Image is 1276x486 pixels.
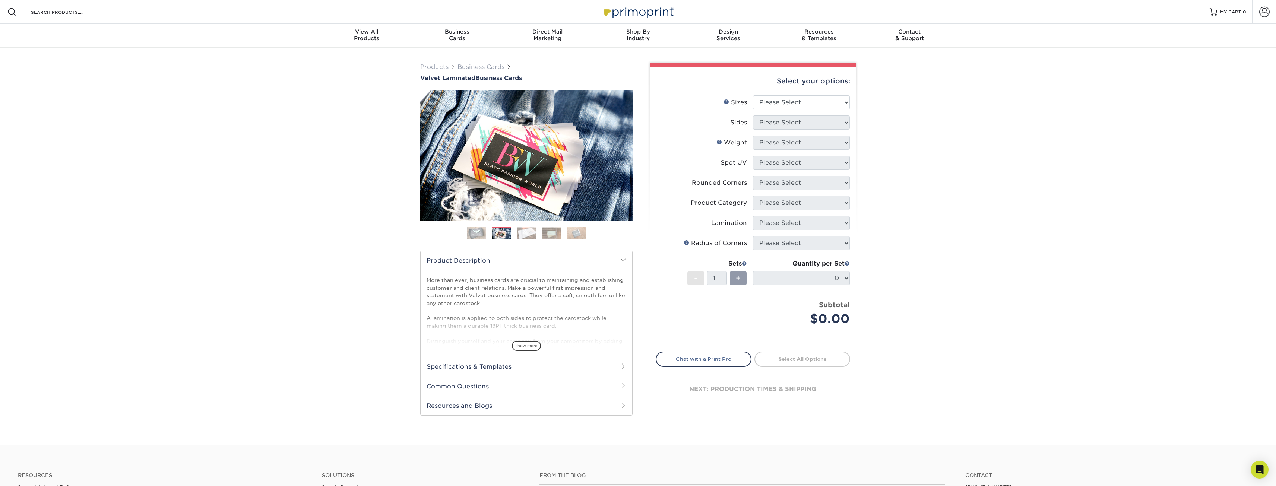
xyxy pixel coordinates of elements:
[691,198,747,207] div: Product Category
[683,24,774,48] a: DesignServices
[427,276,626,398] p: More than ever, business cards are crucial to maintaining and establishing customer and client re...
[539,472,945,479] h4: From the Blog
[774,28,864,42] div: & Templates
[322,28,412,42] div: Products
[656,367,850,412] div: next: production times & shipping
[457,63,504,70] a: Business Cards
[420,90,633,221] img: Velvet Laminated 02
[420,74,633,82] a: Velvet LaminatedBusiness Cards
[502,24,593,48] a: Direct MailMarketing
[1243,9,1246,15] span: 0
[656,67,850,95] div: Select your options:
[759,310,850,328] div: $0.00
[864,28,955,42] div: & Support
[2,463,63,483] iframe: Google Customer Reviews
[711,219,747,228] div: Lamination
[502,28,593,35] span: Direct Mail
[694,273,697,284] span: -
[412,28,502,42] div: Cards
[683,28,774,42] div: Services
[420,74,475,82] span: Velvet Laminated
[730,118,747,127] div: Sides
[716,138,747,147] div: Weight
[864,28,955,35] span: Contact
[754,352,850,366] a: Select All Options
[421,377,632,396] h2: Common Questions
[18,472,311,479] h4: Resources
[412,28,502,35] span: Business
[656,352,751,366] a: Chat with a Print Pro
[421,357,632,376] h2: Specifications & Templates
[683,28,774,35] span: Design
[412,24,502,48] a: BusinessCards
[753,259,850,268] div: Quantity per Set
[593,24,683,48] a: Shop ByIndustry
[721,158,747,167] div: Spot UV
[774,24,864,48] a: Resources& Templates
[774,28,864,35] span: Resources
[492,228,511,239] img: Business Cards 02
[322,28,412,35] span: View All
[819,301,850,309] strong: Subtotal
[420,74,633,82] h1: Business Cards
[502,28,593,42] div: Marketing
[512,341,541,351] span: show more
[724,98,747,107] div: Sizes
[736,273,741,284] span: +
[567,226,586,239] img: Business Cards 05
[593,28,683,35] span: Shop By
[322,472,528,479] h4: Solutions
[467,224,486,242] img: Business Cards 01
[684,239,747,248] div: Radius of Corners
[420,63,449,70] a: Products
[593,28,683,42] div: Industry
[421,396,632,415] h2: Resources and Blogs
[687,259,747,268] div: Sets
[1220,9,1241,15] span: MY CART
[517,227,536,239] img: Business Cards 03
[421,251,632,270] h2: Product Description
[692,178,747,187] div: Rounded Corners
[1251,461,1269,479] div: Open Intercom Messenger
[322,24,412,48] a: View AllProducts
[30,7,103,16] input: SEARCH PRODUCTS.....
[601,4,675,20] img: Primoprint
[864,24,955,48] a: Contact& Support
[965,472,1258,479] a: Contact
[542,227,561,239] img: Business Cards 04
